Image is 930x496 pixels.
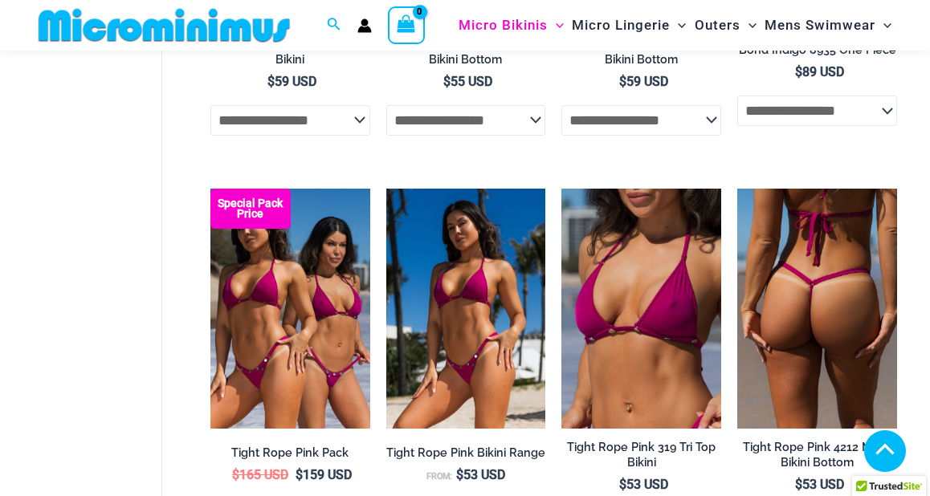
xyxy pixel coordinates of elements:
[210,445,370,461] h2: Tight Rope Pink Pack
[456,467,505,482] bdi: 53 USD
[210,189,370,428] img: Collection Pack F
[795,64,844,79] bdi: 89 USD
[737,189,897,428] a: Tight Rope Pink 319 4212 Micro 01Tight Rope Pink 319 4212 Micro 02Tight Rope Pink 319 4212 Micro 02
[210,189,370,428] a: Collection Pack F Collection Pack B (3)Collection Pack B (3)
[737,440,897,470] h2: Tight Rope Pink 4212 Micro Bikini Bottom
[561,189,721,428] img: Tight Rope Pink 319 Top 01
[619,477,626,492] span: $
[386,189,546,428] a: Tight Rope Pink 319 Top 4228 Thong 05Tight Rope Pink 319 Top 4228 Thong 06Tight Rope Pink 319 Top...
[561,37,721,73] a: Bond Indigo 285 Cheeky Bikini Bottom
[296,467,303,482] span: $
[388,6,425,43] a: View Shopping Cart, empty
[455,5,568,46] a: Micro BikinisMenu ToggleMenu Toggle
[670,5,686,46] span: Menu Toggle
[691,5,761,46] a: OutersMenu ToggleMenu Toggle
[737,43,897,63] a: Bond Indigo 8935 One Piece
[386,37,546,67] h2: Bond Indigo 492 Thong Bikini Bottom
[210,37,370,67] h2: Bond Indigo 393 Crop Top Bikini
[795,477,844,492] bdi: 53 USD
[452,2,898,48] nav: Site Navigation
[386,445,546,461] h2: Tight Rope Pink Bikini Range
[875,5,891,46] span: Menu Toggle
[327,15,341,35] a: Search icon link
[548,5,564,46] span: Menu Toggle
[619,74,668,89] bdi: 59 USD
[443,74,451,89] span: $
[737,440,897,476] a: Tight Rope Pink 4212 Micro Bikini Bottom
[561,189,721,428] a: Tight Rope Pink 319 Top 01Tight Rope Pink 319 Top 4228 Thong 06Tight Rope Pink 319 Top 4228 Thong 06
[210,37,370,73] a: Bond Indigo 393 Crop Top Bikini
[561,37,721,67] h2: Bond Indigo 285 Cheeky Bikini Bottom
[619,74,626,89] span: $
[737,189,897,428] img: Tight Rope Pink 319 4212 Micro 02
[267,74,316,89] bdi: 59 USD
[210,198,291,219] b: Special Pack Price
[740,5,757,46] span: Menu Toggle
[619,477,668,492] bdi: 53 USD
[443,74,492,89] bdi: 55 USD
[267,74,275,89] span: $
[761,5,895,46] a: Mens SwimwearMenu ToggleMenu Toggle
[765,5,875,46] span: Mens Swimwear
[459,5,548,46] span: Micro Bikinis
[232,467,239,482] span: $
[386,189,546,428] img: Tight Rope Pink 319 Top 4228 Thong 05
[568,5,690,46] a: Micro LingerieMenu ToggleMenu Toggle
[695,5,740,46] span: Outers
[795,477,802,492] span: $
[232,467,288,482] bdi: 165 USD
[357,18,372,33] a: Account icon link
[210,445,370,466] a: Tight Rope Pink Pack
[795,64,802,79] span: $
[296,467,352,482] bdi: 159 USD
[386,37,546,73] a: Bond Indigo 492 Thong Bikini Bottom
[572,5,670,46] span: Micro Lingerie
[386,445,546,466] a: Tight Rope Pink Bikini Range
[561,440,721,476] a: Tight Rope Pink 319 Tri Top Bikini
[426,471,452,482] span: From:
[456,467,463,482] span: $
[32,7,296,43] img: MM SHOP LOGO FLAT
[561,440,721,470] h2: Tight Rope Pink 319 Tri Top Bikini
